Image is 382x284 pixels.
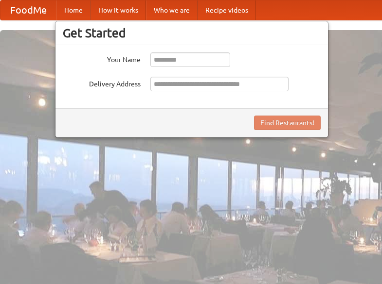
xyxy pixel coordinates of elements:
[63,52,141,65] label: Your Name
[0,0,56,20] a: FoodMe
[198,0,256,20] a: Recipe videos
[146,0,198,20] a: Who we are
[63,26,321,40] h3: Get Started
[63,77,141,89] label: Delivery Address
[56,0,91,20] a: Home
[254,116,321,130] button: Find Restaurants!
[91,0,146,20] a: How it works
